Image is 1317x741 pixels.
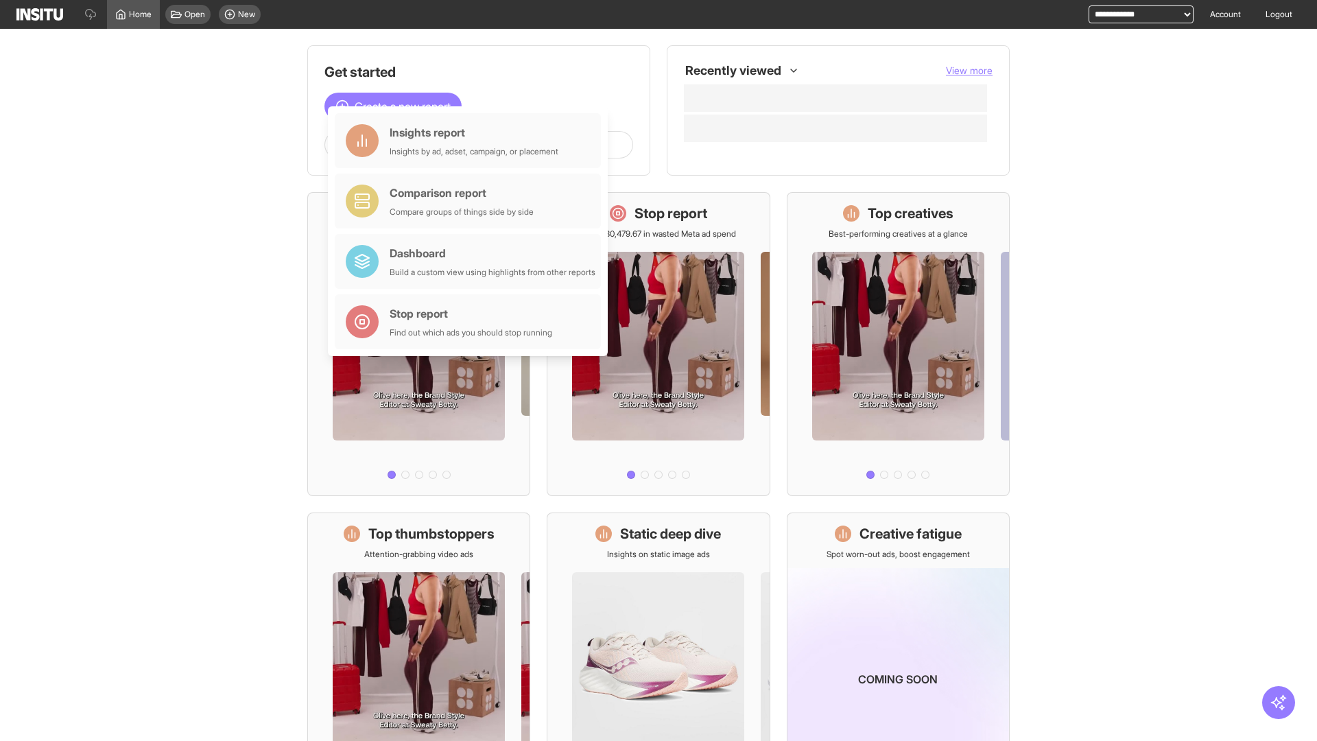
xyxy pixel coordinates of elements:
h1: Top thumbstoppers [368,524,495,543]
div: Insights report [390,124,558,141]
span: New [238,9,255,20]
span: Open [185,9,205,20]
span: View more [946,64,993,76]
span: Create a new report [355,98,451,115]
div: Comparison report [390,185,534,201]
h1: Top creatives [868,204,953,223]
a: Stop reportSave £30,479.67 in wasted Meta ad spend [547,192,770,496]
img: Logo [16,8,63,21]
button: Create a new report [324,93,462,120]
h1: Get started [324,62,633,82]
div: Dashboard [390,245,595,261]
p: Save £30,479.67 in wasted Meta ad spend [580,228,736,239]
h1: Static deep dive [620,524,721,543]
h1: Stop report [634,204,707,223]
div: Find out which ads you should stop running [390,327,552,338]
span: Home [129,9,152,20]
button: View more [946,64,993,78]
div: Compare groups of things side by side [390,207,534,217]
p: Attention-grabbing video ads [364,549,473,560]
p: Insights on static image ads [607,549,710,560]
div: Stop report [390,305,552,322]
a: What's live nowSee all active ads instantly [307,192,530,496]
div: Build a custom view using highlights from other reports [390,267,595,278]
div: Insights by ad, adset, campaign, or placement [390,146,558,157]
a: Top creativesBest-performing creatives at a glance [787,192,1010,496]
p: Best-performing creatives at a glance [829,228,968,239]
